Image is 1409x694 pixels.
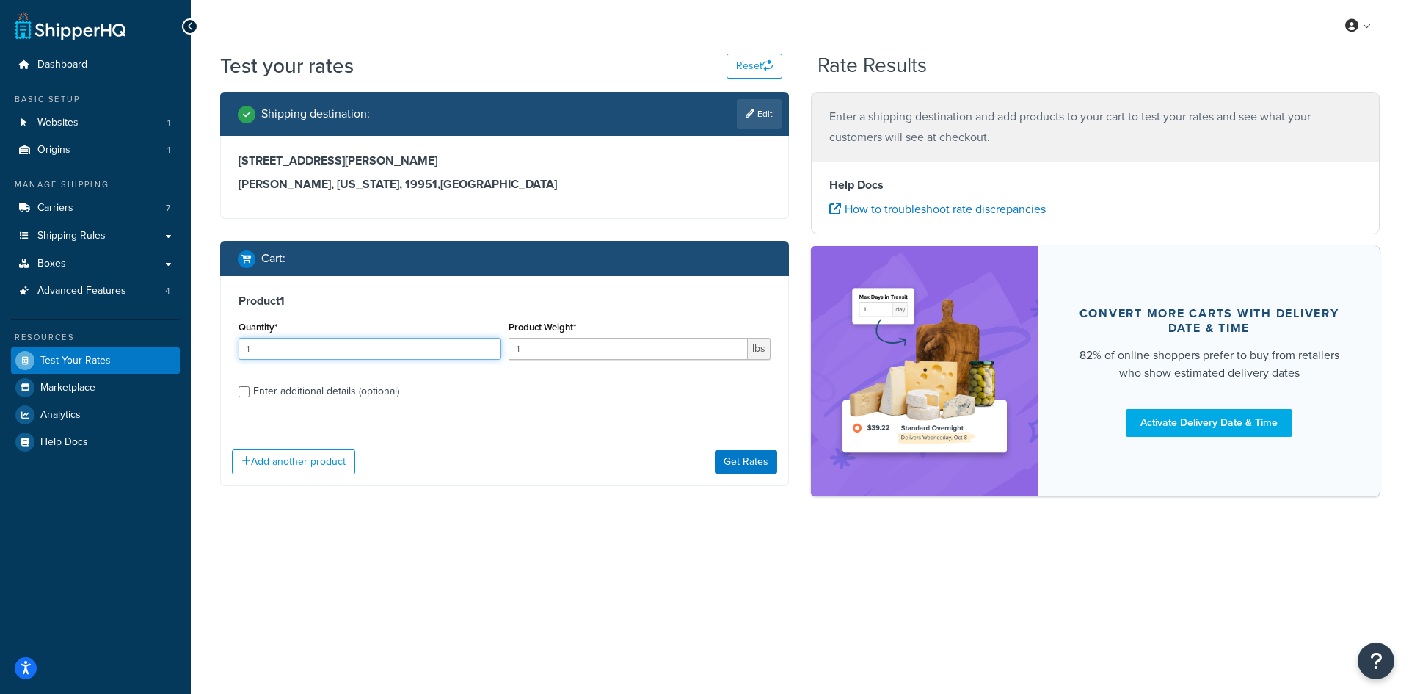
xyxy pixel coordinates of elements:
a: Edit [737,99,782,129]
li: Websites [11,109,180,137]
li: Carriers [11,195,180,222]
a: Marketplace [11,375,180,401]
p: Enter a shipping destination and add products to your cart to test your rates and see what your c... [829,106,1361,148]
label: Product Weight* [509,322,576,333]
div: Enter additional details (optional) [253,381,399,402]
a: Test Your Rates [11,347,180,374]
span: Carriers [37,202,73,214]
a: Boxes [11,250,180,278]
h2: Shipping destination : [261,107,370,120]
span: Marketplace [40,382,95,394]
h2: Cart : [261,252,285,265]
span: 7 [166,202,170,214]
h3: Product 1 [239,294,771,308]
span: Analytics [40,409,81,422]
span: 1 [167,144,170,156]
span: lbs [748,338,771,360]
span: Shipping Rules [37,230,106,242]
a: Websites1 [11,109,180,137]
span: Help Docs [40,436,88,449]
label: Quantity* [239,322,277,333]
button: Add another product [232,449,355,474]
div: 82% of online shoppers prefer to buy from retailers who show estimated delivery dates [1074,347,1344,382]
li: Origins [11,137,180,164]
button: Get Rates [715,450,777,474]
div: Resources [11,331,180,344]
a: Origins1 [11,137,180,164]
a: Shipping Rules [11,223,180,250]
a: Dashboard [11,51,180,79]
button: Open Resource Center [1358,643,1394,679]
div: Manage Shipping [11,178,180,191]
h4: Help Docs [829,176,1361,194]
button: Reset [727,54,782,79]
a: Analytics [11,402,180,428]
h2: Rate Results [818,54,927,77]
a: How to troubleshoot rate discrepancies [829,200,1046,217]
h3: [PERSON_NAME], [US_STATE], 19951 , [GEOGRAPHIC_DATA] [239,177,771,192]
span: Websites [37,117,79,129]
span: Origins [37,144,70,156]
h3: [STREET_ADDRESS][PERSON_NAME] [239,153,771,168]
span: Advanced Features [37,285,126,297]
a: Carriers7 [11,195,180,222]
span: 1 [167,117,170,129]
div: Basic Setup [11,93,180,106]
li: Advanced Features [11,278,180,305]
input: 0 [239,338,501,360]
a: Activate Delivery Date & Time [1126,409,1292,437]
span: Test Your Rates [40,355,111,367]
img: feature-image-ddt-36eae7f7280da8017bfb280eaccd9c446f90b1fe08728e4019434db127062ab4.png [833,268,1016,474]
a: Advanced Features4 [11,278,180,305]
a: Help Docs [11,429,180,455]
div: Convert more carts with delivery date & time [1074,306,1344,336]
h1: Test your rates [220,51,354,80]
input: Enter additional details (optional) [239,386,250,397]
input: 0.00 [509,338,749,360]
span: 4 [165,285,170,297]
span: Dashboard [37,59,87,71]
span: Boxes [37,258,66,270]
